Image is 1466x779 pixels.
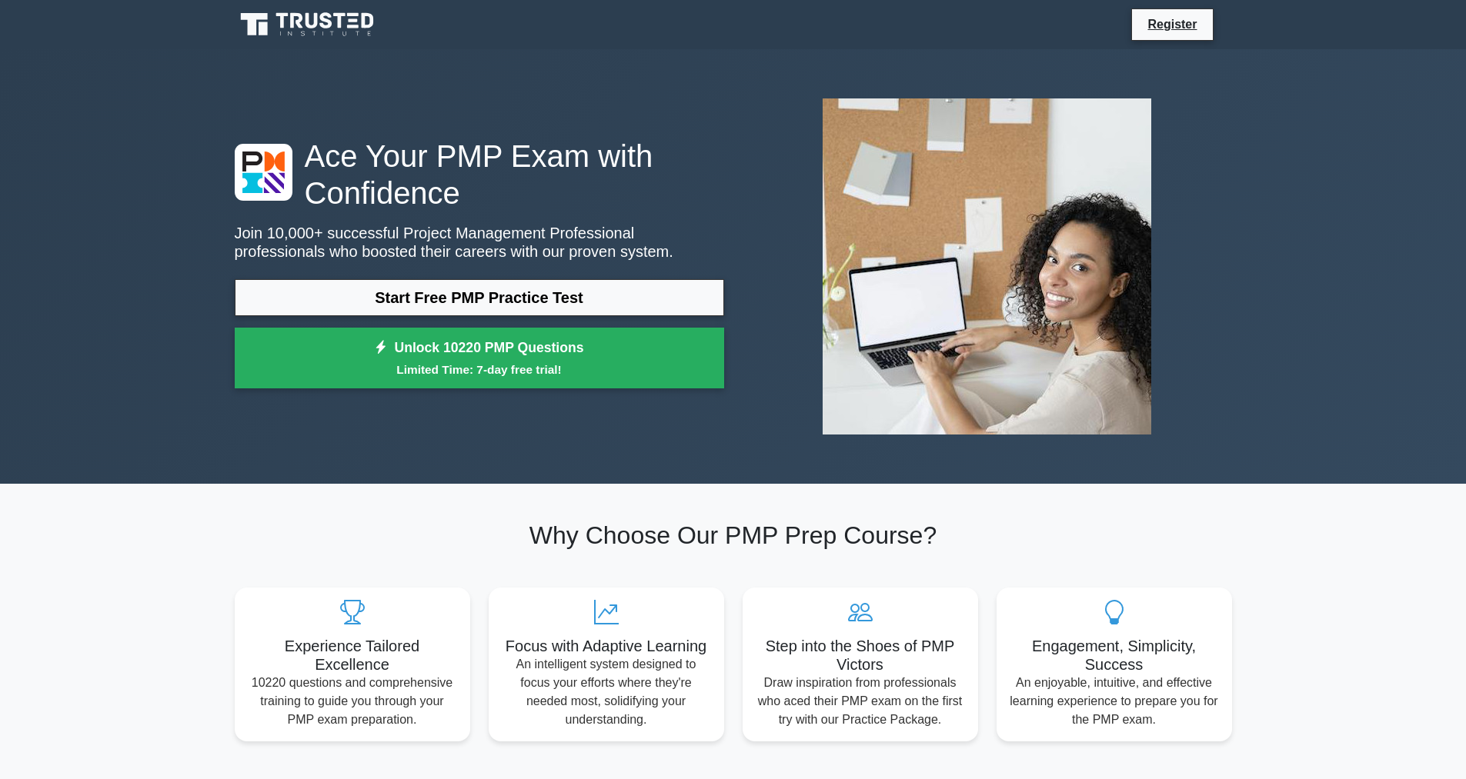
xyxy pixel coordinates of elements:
a: Register [1138,15,1206,34]
p: 10220 questions and comprehensive training to guide you through your PMP exam preparation. [247,674,458,729]
p: Join 10,000+ successful Project Management Professional professionals who boosted their careers w... [235,224,724,261]
h5: Focus with Adaptive Learning [501,637,712,655]
p: An enjoyable, intuitive, and effective learning experience to prepare you for the PMP exam. [1009,674,1220,729]
h2: Why Choose Our PMP Prep Course? [235,521,1232,550]
a: Start Free PMP Practice Test [235,279,724,316]
small: Limited Time: 7-day free trial! [254,361,705,378]
a: Unlock 10220 PMP QuestionsLimited Time: 7-day free trial! [235,328,724,389]
h5: Experience Tailored Excellence [247,637,458,674]
p: An intelligent system designed to focus your efforts where they're needed most, solidifying your ... [501,655,712,729]
p: Draw inspiration from professionals who aced their PMP exam on the first try with our Practice Pa... [755,674,966,729]
h1: Ace Your PMP Exam with Confidence [235,138,724,211]
h5: Engagement, Simplicity, Success [1009,637,1220,674]
h5: Step into the Shoes of PMP Victors [755,637,966,674]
